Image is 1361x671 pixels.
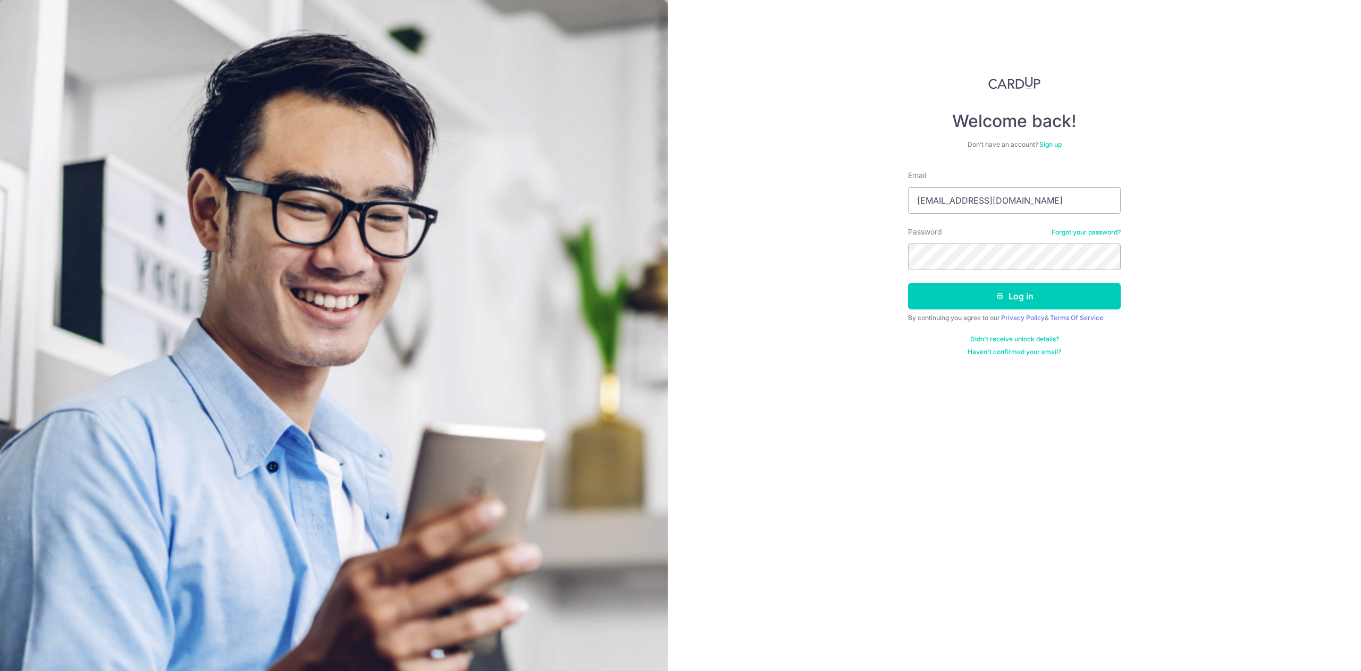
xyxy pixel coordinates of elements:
div: By continuing you agree to our & [908,314,1121,322]
a: Haven't confirmed your email? [968,348,1061,356]
a: Didn't receive unlock details? [970,335,1059,343]
label: Email [908,170,926,181]
h4: Welcome back! [908,111,1121,132]
a: Privacy Policy [1001,314,1045,322]
label: Password [908,227,942,237]
button: Log in [908,283,1121,309]
a: Terms Of Service [1050,314,1103,322]
a: Forgot your password? [1052,228,1121,237]
div: Don’t have an account? [908,140,1121,149]
a: Sign up [1039,140,1062,148]
input: Enter your Email [908,187,1121,214]
img: CardUp Logo [988,77,1040,89]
